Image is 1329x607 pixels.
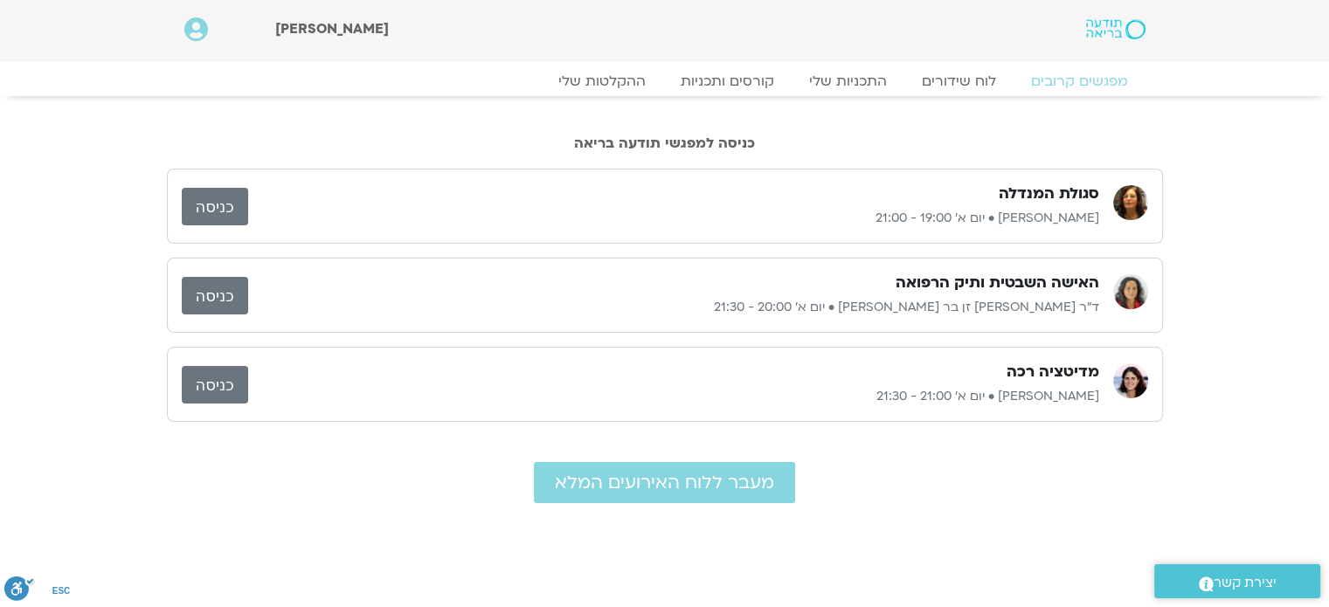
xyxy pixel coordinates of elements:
img: ד״ר צילה זן בר צור [1113,274,1148,309]
a: קורסים ותכניות [663,72,792,90]
a: לוח שידורים [904,72,1014,90]
a: יצירת קשר [1154,564,1320,598]
h3: האישה השבטית ותיק הרפואה [896,272,1099,293]
h2: כניסה למפגשי תודעה בריאה [167,135,1163,151]
span: מעבר ללוח האירועים המלא [555,472,774,493]
a: מפגשים קרובים [1014,72,1146,90]
p: [PERSON_NAME] • יום א׳ 21:00 - 21:30 [248,386,1099,407]
p: ד״ר [PERSON_NAME] זן בר [PERSON_NAME] • יום א׳ 20:00 - 21:30 [248,297,1099,318]
img: מיכל גורל [1113,363,1148,398]
a: כניסה [182,366,248,404]
a: כניסה [182,188,248,225]
a: ההקלטות שלי [541,72,663,90]
a: מעבר ללוח האירועים המלא [534,462,795,503]
a: התכניות שלי [792,72,904,90]
nav: Menu [184,72,1146,90]
h3: מדיטציה רכה [1007,362,1099,383]
p: [PERSON_NAME] • יום א׳ 19:00 - 21:00 [248,208,1099,229]
img: רונית הולנדר [1113,185,1148,220]
span: [PERSON_NAME] [275,19,389,38]
h3: סגולת המנדלה [999,183,1099,204]
a: כניסה [182,277,248,314]
span: יצירת קשר [1214,571,1277,595]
